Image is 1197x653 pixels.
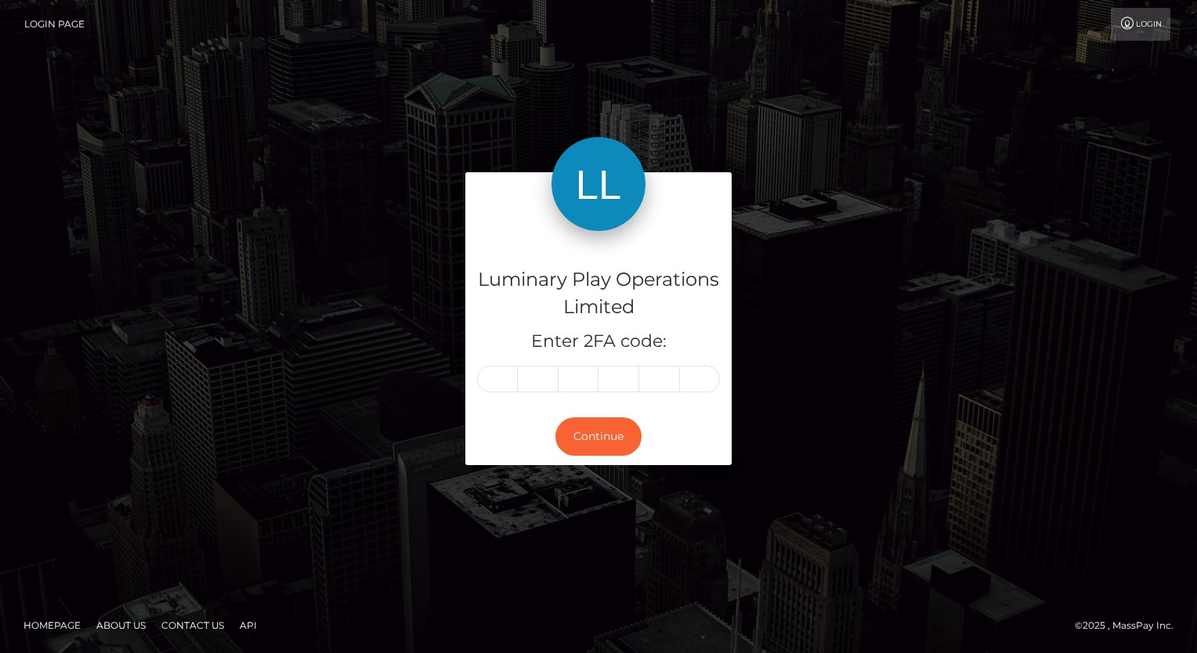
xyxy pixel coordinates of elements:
a: About Us [90,613,152,637]
a: Login [1111,8,1170,41]
a: API [233,613,263,637]
img: Luminary Play Operations Limited [551,137,646,231]
a: Contact Us [155,613,230,637]
a: Homepage [17,613,87,637]
a: Login Page [24,8,85,41]
h4: Luminary Play Operations Limited [477,266,720,321]
h5: Enter 2FA code: [477,330,720,354]
div: © 2025 , MassPay Inc. [1075,617,1185,634]
button: Continue [555,417,642,456]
